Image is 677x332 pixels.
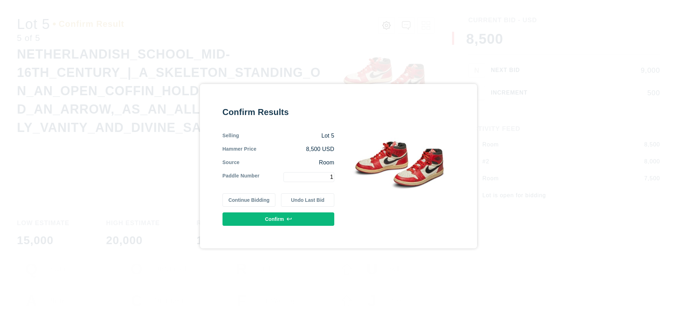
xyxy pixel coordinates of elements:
div: Hammer Price [222,145,257,153]
div: Source [222,159,240,167]
button: Confirm [222,212,334,226]
div: Selling [222,132,239,140]
button: Continue Bidding [222,193,276,207]
button: Undo Last Bid [281,193,334,207]
div: Room [239,159,334,167]
div: 8,500 USD [256,145,334,153]
div: Paddle Number [222,172,260,182]
div: Lot 5 [239,132,334,140]
div: Confirm Results [222,107,334,118]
